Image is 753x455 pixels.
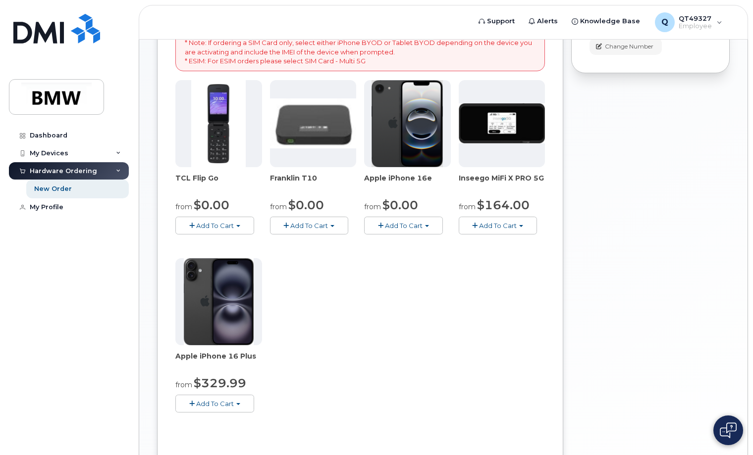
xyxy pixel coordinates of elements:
[459,103,545,144] img: cut_small_inseego_5G.jpg
[459,173,545,193] div: Inseego MiFi X PRO 5G
[522,11,565,31] a: Alerts
[479,222,517,229] span: Add To Cart
[196,222,234,229] span: Add To Cart
[288,198,324,212] span: $0.00
[175,395,254,412] button: Add To Cart
[590,38,662,55] button: Change Number
[290,222,328,229] span: Add To Cart
[487,16,515,26] span: Support
[184,258,254,345] img: iphone_16_plus.png
[661,16,668,28] span: Q
[565,11,647,31] a: Knowledge Base
[372,80,443,167] img: iphone16e.png
[648,12,729,32] div: QT49327
[194,376,246,390] span: $329.99
[605,42,653,51] span: Change Number
[175,173,262,193] div: TCL Flip Go
[270,173,357,193] div: Franklin T10
[382,198,418,212] span: $0.00
[364,217,443,234] button: Add To Cart
[270,217,349,234] button: Add To Cart
[196,400,234,408] span: Add To Cart
[175,202,192,211] small: from
[720,422,737,438] img: Open chat
[679,14,712,22] span: QT49327
[537,16,558,26] span: Alerts
[194,198,229,212] span: $0.00
[175,217,254,234] button: Add To Cart
[364,202,381,211] small: from
[191,80,246,167] img: TCL_FLIP_MODE.jpg
[270,202,287,211] small: from
[385,222,423,229] span: Add To Cart
[175,351,262,371] div: Apple iPhone 16 Plus
[364,173,451,193] div: Apple iPhone 16e
[477,198,530,212] span: $164.00
[175,380,192,389] small: from
[679,22,712,30] span: Employee
[270,98,357,148] img: t10.jpg
[459,217,538,234] button: Add To Cart
[459,202,476,211] small: from
[580,16,640,26] span: Knowledge Base
[472,11,522,31] a: Support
